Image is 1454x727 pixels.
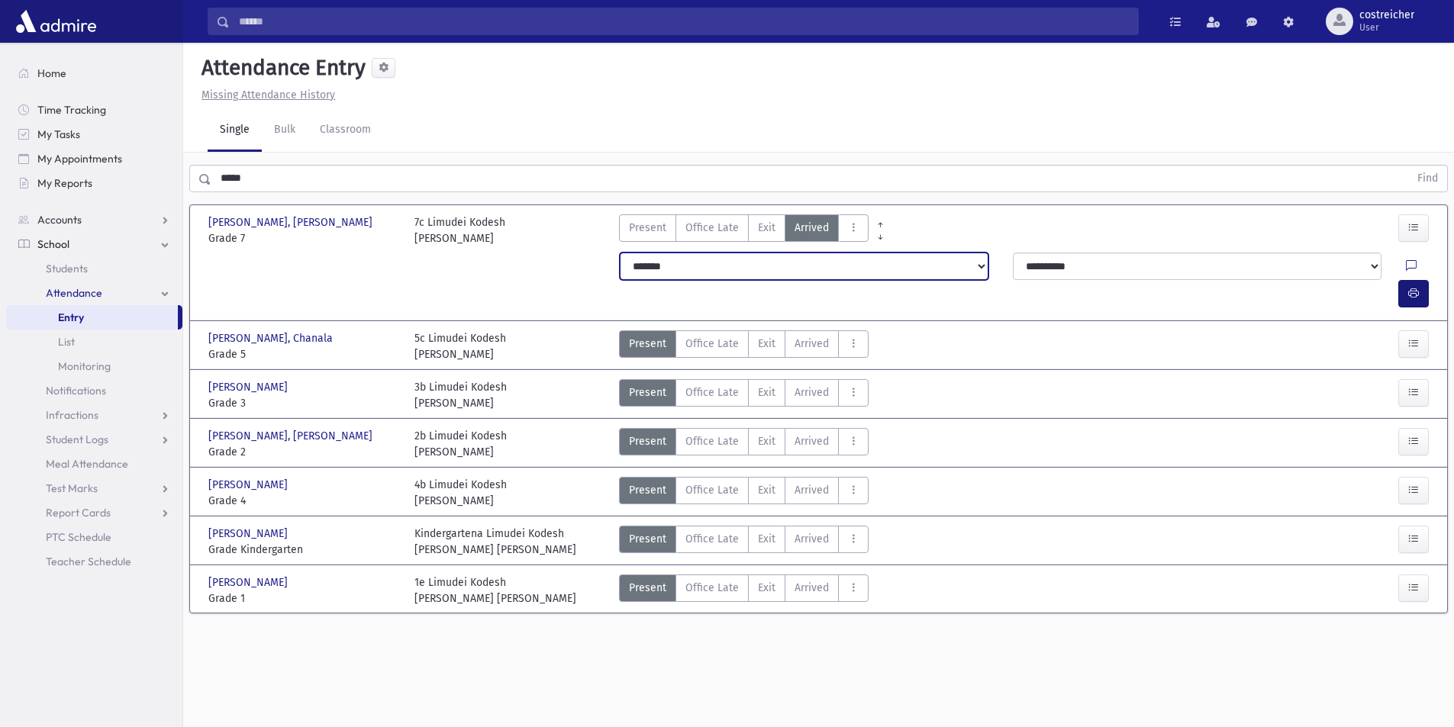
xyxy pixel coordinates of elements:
[208,590,399,606] span: Grade 1
[795,580,829,596] span: Arrived
[58,310,84,324] span: Entry
[629,482,666,498] span: Present
[12,6,100,37] img: AdmirePro
[6,305,178,330] a: Entry
[262,109,308,152] a: Bulk
[1359,21,1414,34] span: User
[414,214,505,246] div: 7c Limudei Kodesh [PERSON_NAME]
[46,408,98,422] span: Infractions
[208,379,291,395] span: [PERSON_NAME]
[629,433,666,449] span: Present
[37,237,69,251] span: School
[6,500,182,525] a: Report Cards
[6,330,182,354] a: List
[208,574,291,590] span: [PERSON_NAME]
[37,66,66,80] span: Home
[414,379,507,411] div: 3b Limudei Kodesh [PERSON_NAME]
[414,330,506,362] div: 5c Limudei Kodesh [PERSON_NAME]
[6,256,182,281] a: Students
[6,122,182,146] a: My Tasks
[37,213,82,227] span: Accounts
[208,109,262,152] a: Single
[619,330,869,362] div: AttTypes
[629,531,666,547] span: Present
[758,336,775,352] span: Exit
[795,220,829,236] span: Arrived
[46,262,88,275] span: Students
[46,530,111,544] span: PTC Schedule
[208,395,399,411] span: Grade 3
[685,336,739,352] span: Office Late
[619,526,869,558] div: AttTypes
[37,152,122,166] span: My Appointments
[6,378,182,403] a: Notifications
[6,452,182,476] a: Meal Attendance
[208,444,399,460] span: Grade 2
[414,526,576,558] div: Kindergartena Limudei Kodesh [PERSON_NAME] [PERSON_NAME]
[6,525,182,549] a: PTC Schedule
[758,384,775,400] span: Exit
[208,428,376,444] span: [PERSON_NAME], [PERSON_NAME]
[6,549,182,574] a: Teacher Schedule
[6,61,182,85] a: Home
[685,433,739,449] span: Office Late
[46,433,108,446] span: Student Logs
[685,580,739,596] span: Office Late
[37,127,80,141] span: My Tasks
[230,8,1138,35] input: Search
[208,526,291,542] span: [PERSON_NAME]
[629,580,666,596] span: Present
[46,506,111,520] span: Report Cards
[795,482,829,498] span: Arrived
[619,428,869,460] div: AttTypes
[201,88,335,101] u: Missing Attendance History
[1408,166,1447,191] button: Find
[195,55,366,81] h5: Attendance Entry
[58,359,111,373] span: Monitoring
[6,427,182,452] a: Student Logs
[208,214,376,230] span: [PERSON_NAME], [PERSON_NAME]
[414,428,507,460] div: 2b Limudei Kodesh [PERSON_NAME]
[208,493,399,509] span: Grade 4
[1359,9,1414,21] span: costreicher
[6,354,182,378] a: Monitoring
[6,207,182,232] a: Accounts
[758,482,775,498] span: Exit
[46,286,102,300] span: Attendance
[795,336,829,352] span: Arrived
[685,384,739,400] span: Office Late
[6,281,182,305] a: Attendance
[6,171,182,195] a: My Reports
[6,98,182,122] a: Time Tracking
[685,531,739,547] span: Office Late
[758,433,775,449] span: Exit
[795,531,829,547] span: Arrived
[619,214,869,246] div: AttTypes
[46,457,128,471] span: Meal Attendance
[208,542,399,558] span: Grade Kindergarten
[414,477,507,509] div: 4b Limudei Kodesh [PERSON_NAME]
[6,146,182,171] a: My Appointments
[58,335,75,349] span: List
[758,531,775,547] span: Exit
[208,477,291,493] span: [PERSON_NAME]
[619,477,869,509] div: AttTypes
[46,481,98,495] span: Test Marks
[795,433,829,449] span: Arrived
[758,580,775,596] span: Exit
[37,103,106,117] span: Time Tracking
[37,176,92,190] span: My Reports
[629,220,666,236] span: Present
[685,220,739,236] span: Office Late
[208,230,399,246] span: Grade 7
[208,330,336,346] span: [PERSON_NAME], Chanala
[629,336,666,352] span: Present
[308,109,383,152] a: Classroom
[414,574,576,606] div: 1e Limudei Kodesh [PERSON_NAME] [PERSON_NAME]
[619,574,869,606] div: AttTypes
[629,384,666,400] span: Present
[758,220,775,236] span: Exit
[685,482,739,498] span: Office Late
[6,232,182,256] a: School
[619,379,869,411] div: AttTypes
